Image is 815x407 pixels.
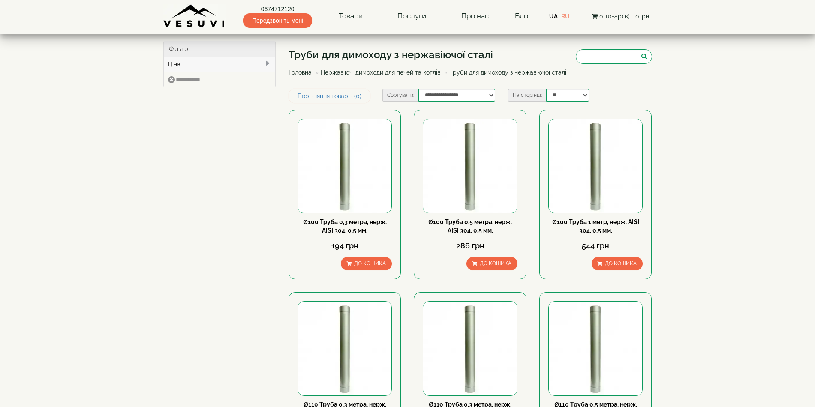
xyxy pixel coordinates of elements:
a: Ø100 Труба 0,5 метра, нерж. AISI 304, 0,5 мм. [428,218,512,234]
li: Труби для димоходу з нержавіючої сталі [442,68,566,77]
span: До кошика [605,260,637,266]
img: Ø110 Труба 0,3 метра, нерж. AISI 304, 0,5 мм. [298,302,391,395]
a: RU [561,13,570,20]
h1: Труби для димоходу з нержавіючої сталі [289,49,573,60]
img: Завод VESUVI [163,4,226,28]
div: 286 грн [423,240,517,251]
a: Нержавіючі димоходи для печей та котлів [321,69,440,76]
img: Ø100 Труба 0,5 метра, нерж. AISI 304, 0,5 мм. [423,119,517,212]
div: 194 грн [298,240,392,251]
button: До кошика [341,257,392,270]
span: 0 товар(ів) - 0грн [599,13,649,20]
img: Ø110 Труба 0,3 метра, нерж. AISI 304, 0,8 мм. [423,302,517,395]
a: Порівняння товарів (0) [289,89,370,103]
div: 544 грн [548,240,643,251]
button: 0 товар(ів) - 0грн [589,12,652,21]
a: 0674712120 [243,5,312,13]
button: До кошика [466,257,517,270]
a: UA [549,13,558,20]
a: Головна [289,69,312,76]
button: До кошика [592,257,643,270]
a: Про нас [453,6,497,26]
label: На сторінці: [508,89,546,102]
a: Товари [330,6,371,26]
span: До кошика [354,260,386,266]
a: Послуги [389,6,435,26]
a: Ø100 Труба 0,3 метра, нерж. AISI 304, 0,5 мм. [303,218,387,234]
div: Фільтр [164,41,276,57]
img: Ø100 Труба 1 метр, нерж. AISI 304, 0,5 мм. [549,119,642,212]
span: Передзвоніть мені [243,13,312,28]
img: Ø110 Труба 0,5 метра, нерж. AISI 304, 0,5 мм. [549,302,642,395]
a: Блог [515,12,531,20]
label: Сортувати: [382,89,418,102]
img: Ø100 Труба 0,3 метра, нерж. AISI 304, 0,5 мм. [298,119,391,212]
span: До кошика [480,260,511,266]
div: Ціна [164,57,276,72]
a: Ø100 Труба 1 метр, нерж. AISI 304, 0,5 мм. [552,218,639,234]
